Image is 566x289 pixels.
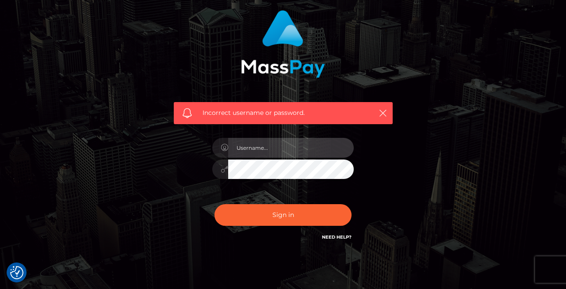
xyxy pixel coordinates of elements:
input: Username... [228,138,354,158]
button: Consent Preferences [10,266,23,279]
img: MassPay Login [241,10,325,78]
button: Sign in [214,204,352,226]
span: Incorrect username or password. [203,108,364,118]
img: Revisit consent button [10,266,23,279]
a: Need Help? [322,234,352,240]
